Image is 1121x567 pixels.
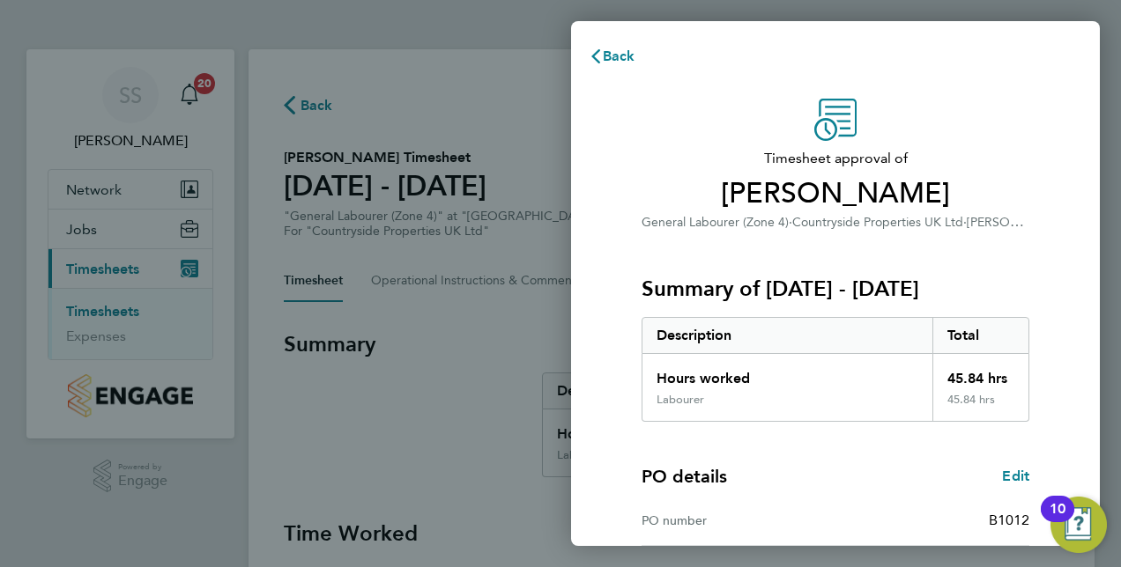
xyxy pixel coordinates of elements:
[792,215,963,230] span: Countryside Properties UK Ltd
[642,148,1029,169] span: Timesheet approval of
[642,176,1029,211] span: [PERSON_NAME]
[1050,509,1065,532] div: 10
[1002,466,1029,487] a: Edit
[932,318,1029,353] div: Total
[642,318,932,353] div: Description
[789,215,792,230] span: ·
[571,39,653,74] button: Back
[642,215,789,230] span: General Labourer (Zone 4)
[1050,497,1107,553] button: Open Resource Center, 10 new notifications
[642,354,932,393] div: Hours worked
[989,512,1029,528] span: B1012
[642,275,1029,303] h3: Summary of [DATE] - [DATE]
[642,317,1029,422] div: Summary of 18 - 24 Aug 2025
[963,215,967,230] span: ·
[657,393,704,407] div: Labourer
[603,48,635,64] span: Back
[642,510,835,531] div: PO number
[932,354,1029,393] div: 45.84 hrs
[932,393,1029,421] div: 45.84 hrs
[1002,468,1029,484] span: Edit
[642,464,727,489] h4: PO details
